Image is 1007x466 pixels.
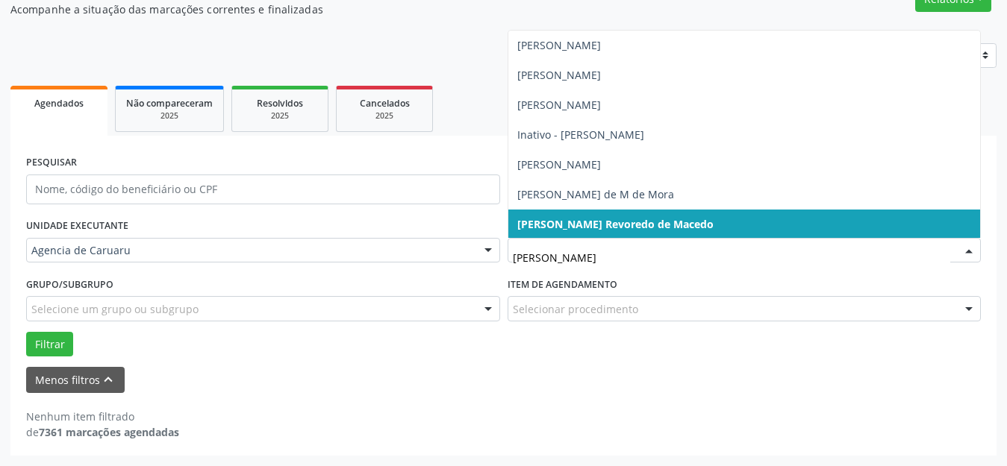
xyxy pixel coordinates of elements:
span: [PERSON_NAME] [517,68,601,82]
label: Item de agendamento [508,273,617,296]
span: Inativo - [PERSON_NAME] [517,127,644,142]
button: Filtrar [26,332,73,357]
span: Agencia de Caruaru [31,243,470,258]
div: 2025 [347,110,422,122]
label: Grupo/Subgrupo [26,273,113,296]
i: keyboard_arrow_up [100,371,116,388]
div: de [26,424,179,440]
label: PESQUISAR [26,151,77,174]
span: Resolvidos [257,97,303,110]
p: Acompanhe a situação das marcações correntes e finalizadas [10,1,701,17]
span: [PERSON_NAME] de M de Mora [517,187,674,201]
button: Menos filtroskeyboard_arrow_up [26,367,125,393]
span: Agendados [34,97,84,110]
label: UNIDADE EXECUTANTE [26,215,128,238]
span: [PERSON_NAME] [517,98,601,112]
span: Cancelados [360,97,410,110]
strong: 7361 marcações agendadas [39,425,179,439]
div: 2025 [126,110,213,122]
input: Selecione um profissional [513,243,951,273]
span: Não compareceram [126,97,213,110]
div: 2025 [243,110,317,122]
span: [PERSON_NAME] [517,157,601,171]
span: Selecionar procedimento [513,301,638,317]
span: [PERSON_NAME] Revoredo de Macedo [517,217,714,231]
input: Nome, código do beneficiário ou CPF [26,174,500,204]
span: [PERSON_NAME] [517,38,601,52]
span: Selecione um grupo ou subgrupo [31,301,199,317]
div: Nenhum item filtrado [26,409,179,424]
